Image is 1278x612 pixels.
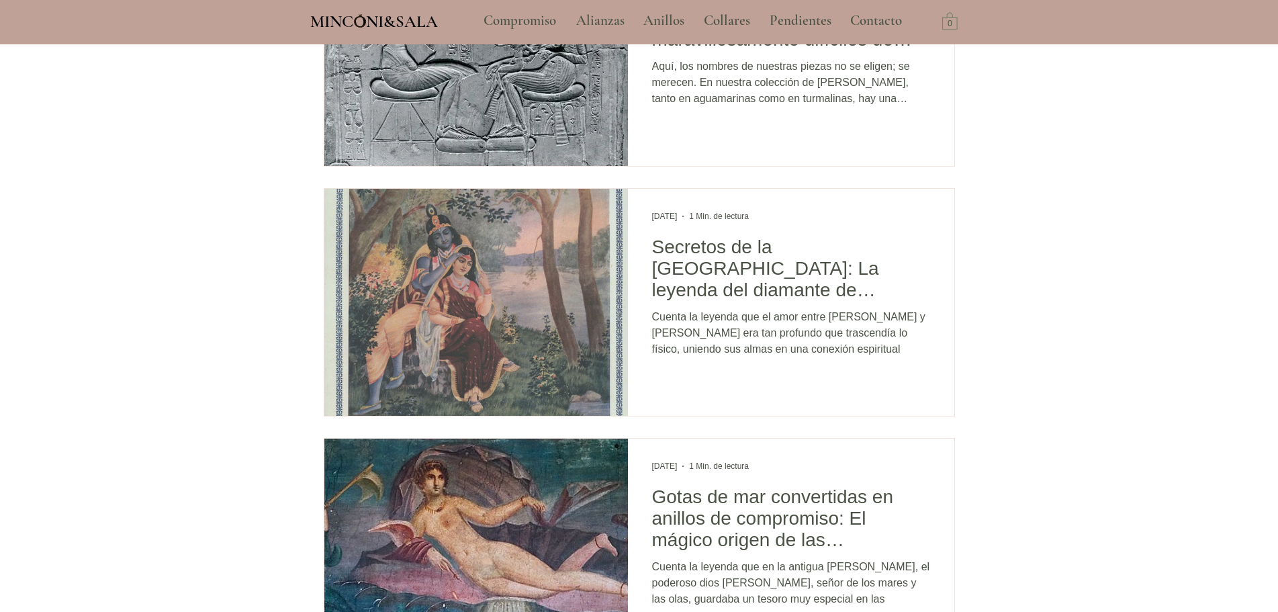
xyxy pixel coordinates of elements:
img: Minconi Sala [355,14,366,28]
span: 5 feb [652,462,678,471]
img: Secretos de la India: La leyenda del diamante de Krishna [324,188,629,417]
span: MINCONI&SALA [310,11,438,32]
a: Gotas de mar convertidas en anillos de compromiso: El mágico origen de las aguamarinas [652,486,930,559]
p: Anillos [637,4,691,38]
a: Anillos [633,4,694,38]
span: 1 Min. de lectura [689,462,749,471]
a: Pendientes [760,4,840,38]
span: 1 Min. de lectura [689,212,749,221]
a: Alianzas [566,4,633,38]
div: Cuenta la leyenda que el amor entre [PERSON_NAME] y [PERSON_NAME] era tan profundo que trascendía... [652,309,930,357]
a: Collares [694,4,760,38]
div: Cuenta la leyenda que en la antigua [PERSON_NAME], el poderoso dios [PERSON_NAME], señor de los m... [652,559,930,607]
nav: Sitio [447,4,939,38]
text: 0 [948,19,952,29]
p: Compromiso [477,4,563,38]
a: Contacto [840,4,913,38]
p: Alianzas [569,4,631,38]
p: Collares [697,4,757,38]
a: MINCONI&SALA [310,9,438,31]
div: Aquí, los nombres de nuestras piezas no se eligen; se merecen. En nuestra colección de [PERSON_NA... [652,58,930,107]
p: Contacto [843,4,909,38]
a: Carrito con 0 ítems [942,11,958,30]
h2: Secretos de la [GEOGRAPHIC_DATA]: La leyenda del diamante de [DEMOGRAPHIC_DATA] [652,236,930,301]
a: Compromiso [473,4,566,38]
span: 5 feb [652,212,678,221]
a: Secretos de la [GEOGRAPHIC_DATA]: La leyenda del diamante de [DEMOGRAPHIC_DATA] [652,236,930,309]
h2: Gotas de mar convertidas en anillos de compromiso: El mágico origen de las aguamarinas [652,486,930,551]
p: Pendientes [763,4,838,38]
